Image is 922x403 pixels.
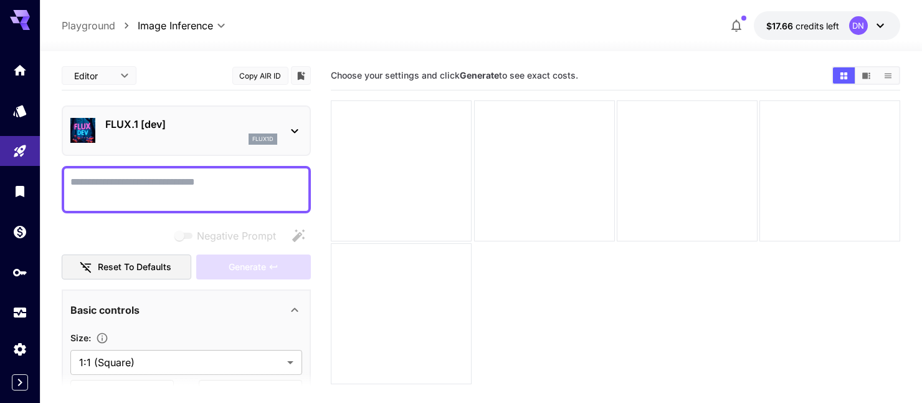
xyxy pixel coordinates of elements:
[74,69,113,82] span: Editor
[796,21,839,31] span: credits left
[62,18,138,33] nav: breadcrumb
[766,19,839,32] div: $17.66149
[70,303,140,318] p: Basic controls
[172,228,286,243] span: Negative prompts are not compatible with the selected model.
[70,112,302,150] div: FLUX.1 [dev]flux1d
[62,255,191,280] button: Reset to defaults
[105,117,277,132] p: FLUX.1 [dev]
[12,103,27,119] div: Models
[70,333,91,343] span: Size :
[12,305,27,321] div: Usage
[12,341,27,357] div: Settings
[855,67,877,84] button: Show media in video view
[833,67,855,84] button: Show media in grid view
[754,11,900,40] button: $17.66149DN
[12,374,28,391] button: Expand sidebar
[12,224,27,240] div: Wallet
[138,18,213,33] span: Image Inference
[62,18,115,33] a: Playground
[91,332,113,344] button: Adjust the dimensions of the generated image by specifying its width and height in pixels, or sel...
[70,295,302,325] div: Basic controls
[295,68,307,83] button: Add to library
[12,183,27,199] div: Library
[197,228,276,243] span: Negative Prompt
[232,67,288,85] button: Copy AIR ID
[331,70,578,80] span: Choose your settings and click to see exact costs.
[766,21,796,31] span: $17.66
[12,62,27,78] div: Home
[252,135,273,143] p: flux1d
[849,16,868,35] div: DN
[460,70,499,80] b: Generate
[877,67,899,84] button: Show media in list view
[12,143,27,159] div: Playground
[12,265,27,280] div: API Keys
[832,66,900,85] div: Show media in grid viewShow media in video viewShow media in list view
[79,355,282,370] span: 1:1 (Square)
